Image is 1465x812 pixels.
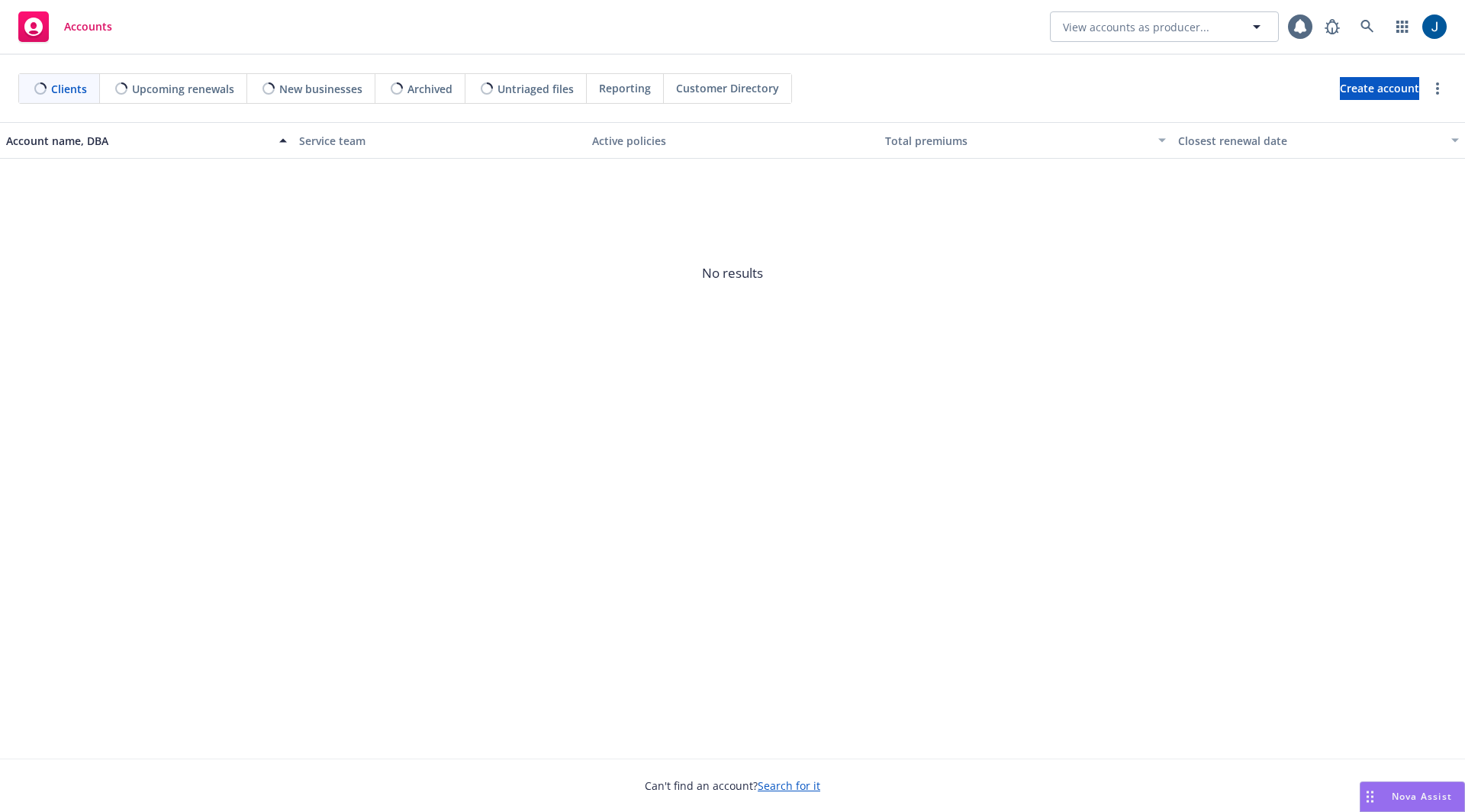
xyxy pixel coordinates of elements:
div: Service team [299,133,580,149]
span: Accounts [64,21,112,33]
span: New businesses [279,81,362,97]
button: Service team [293,122,586,159]
a: Create account [1340,77,1419,100]
span: Upcoming renewals [132,81,234,97]
span: Create account [1340,74,1419,103]
div: Total premiums [885,133,1149,149]
span: Customer Directory [676,80,779,96]
div: Drag to move [1360,782,1380,811]
button: Total premiums [879,122,1172,159]
button: Active policies [586,122,879,159]
span: Nova Assist [1392,790,1452,803]
span: Can't find an account? [645,778,820,794]
a: Report a Bug [1317,11,1347,42]
a: Switch app [1387,11,1418,42]
div: Closest renewal date [1178,133,1442,149]
button: Nova Assist [1360,781,1465,812]
span: Clients [51,81,87,97]
a: Search for it [758,778,820,793]
span: Archived [407,81,452,97]
a: more [1428,79,1447,98]
span: View accounts as producer... [1063,19,1209,35]
div: Account name, DBA [6,133,270,149]
img: photo [1422,14,1447,39]
button: Closest renewal date [1172,122,1465,159]
span: Untriaged files [497,81,574,97]
span: Reporting [599,80,651,96]
a: Search [1352,11,1383,42]
a: Accounts [12,5,118,48]
button: View accounts as producer... [1050,11,1279,42]
div: Active policies [592,133,873,149]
